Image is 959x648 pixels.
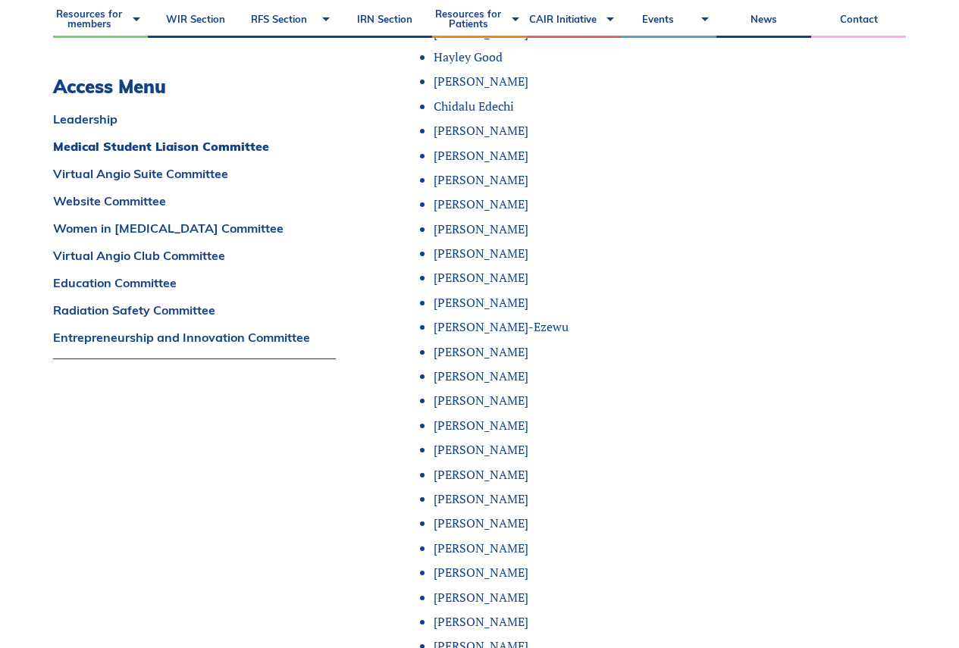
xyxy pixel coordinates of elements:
a: Website Committee [53,195,336,207]
li: [PERSON_NAME] [434,490,792,507]
li: [PERSON_NAME] [434,171,792,188]
li: [PERSON_NAME] [434,147,792,164]
a: Radiation Safety Committee [53,304,336,316]
a: Women in [MEDICAL_DATA] Committee [53,222,336,234]
li: [PERSON_NAME] [434,122,792,139]
li: [PERSON_NAME] [434,24,792,41]
a: Education Committee [53,277,336,289]
li: Chidalu Edechi [434,98,792,114]
a: Entrepreneurship and Innovation Committee [53,331,336,343]
li: [PERSON_NAME] [434,221,792,237]
li: [PERSON_NAME] [434,613,792,630]
a: Virtual Angio Club Committee [53,249,336,261]
li: [PERSON_NAME] [434,343,792,360]
a: Leadership [53,113,336,125]
li: [PERSON_NAME] [434,564,792,581]
li: [PERSON_NAME] [434,515,792,531]
li: [PERSON_NAME] [434,441,792,458]
li: [PERSON_NAME] [434,540,792,556]
li: [PERSON_NAME] [434,245,792,261]
h3: Access Menu [53,76,336,98]
li: [PERSON_NAME] [434,417,792,434]
li: [PERSON_NAME] [434,73,792,89]
li: [PERSON_NAME]-Ezewu [434,318,792,335]
li: [PERSON_NAME] [434,196,792,212]
a: Medical Student Liaison Committee [53,140,336,152]
li: [PERSON_NAME] [434,368,792,384]
li: [PERSON_NAME] [434,269,792,286]
li: [PERSON_NAME] [434,466,792,483]
a: Virtual Angio Suite Committee [53,167,336,180]
li: [PERSON_NAME] [434,392,792,409]
li: [PERSON_NAME] [434,294,792,311]
li: Hayley Good [434,49,792,65]
li: [PERSON_NAME] [434,589,792,606]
